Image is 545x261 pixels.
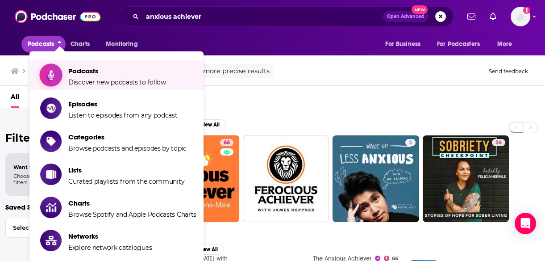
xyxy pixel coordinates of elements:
[15,8,100,25] img: Podchaser - Follow, Share and Rate Podcasts
[68,144,187,152] span: Browse podcasts and episodes by topic
[5,131,128,144] h2: Filter By
[68,67,166,75] span: Podcasts
[333,135,419,222] a: 2
[409,139,412,147] span: 2
[491,36,524,53] button: open menu
[495,139,502,147] span: 38
[65,36,95,53] a: Charts
[511,7,530,26] button: Show profile menu
[392,257,398,261] span: 66
[5,218,128,238] button: Select
[437,38,480,51] span: For Podcasters
[385,38,420,51] span: For Business
[13,164,84,170] span: Want to filter your results?
[68,78,166,86] span: Discover new podcasts to follow
[511,7,530,26] img: User Profile
[5,203,128,211] p: Saved Searches
[68,244,152,252] span: Explore network catalogues
[68,111,178,119] span: Listen to episodes from any podcast
[486,9,500,24] a: Show notifications dropdown
[492,139,505,146] a: 38
[6,225,109,231] span: Select
[423,135,509,222] a: 38
[515,213,536,234] div: Open Intercom Messenger
[523,7,530,14] svg: Add a profile image
[118,6,453,27] div: Search podcasts, credits, & more...
[68,177,184,185] span: Curated playlists from the community
[405,139,416,146] a: 2
[68,210,196,219] span: Browse Spotify and Apple Podcasts Charts
[106,38,137,51] span: Monitoring
[100,36,149,53] button: open menu
[384,256,398,261] a: 66
[11,89,19,108] a: All
[28,38,54,51] span: Podcasts
[68,100,178,108] span: Episodes
[68,166,184,174] span: Lists
[431,36,493,53] button: open menu
[497,38,512,51] span: More
[68,133,187,141] span: Categories
[486,67,531,75] button: Send feedback
[464,9,479,24] a: Show notifications dropdown
[68,232,152,240] span: Networks
[379,36,432,53] button: open menu
[387,14,424,19] span: Open Advanced
[71,38,90,51] span: Charts
[142,9,383,24] input: Search podcasts, credits, & more...
[68,199,196,207] span: Charts
[383,11,428,22] button: Open AdvancedNew
[21,36,66,53] button: close menu
[13,173,84,185] span: Choose a tab above to access filters.
[412,5,428,14] span: New
[511,7,530,26] span: Logged in as megcassidy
